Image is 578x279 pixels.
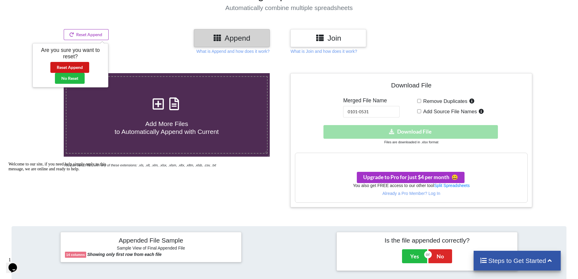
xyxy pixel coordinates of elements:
button: Reset Append [64,29,109,40]
span: Welcome to our site, if you need help simply reply to this message, we are online and ready to help. [2,2,100,12]
button: Upgrade to Pro for just $4 per monthsmile [357,172,465,183]
h4: Steps to Get Started [480,257,555,264]
h6: You also get FREE access to our other tool [295,183,527,188]
h6: Sample View of Final Appended File [65,246,237,252]
b: Showing only first row from each file [87,252,162,257]
p: What is Join and how does it work? [290,48,357,54]
h3: Append [198,34,265,43]
a: Split Spreadsheets [434,183,470,188]
h5: Merged File Name [343,97,400,104]
button: Reset Append [50,62,89,73]
h5: Are you sure you want to reset? [37,47,104,60]
input: Enter File Name [343,106,400,117]
button: No Reset [55,73,85,84]
button: No [428,249,452,263]
h4: Is the file appended correctly? [341,236,513,244]
button: Yes [402,249,427,263]
p: Already a Pro Member? Log In [295,190,527,196]
span: Add Source File Names [421,109,477,114]
iframe: chat widget [6,159,115,252]
h4: Download File [295,78,527,95]
h3: Join [295,34,362,43]
h4: Appended File Sample [65,236,237,245]
span: smile [449,174,458,180]
b: 14 columns [66,253,85,257]
i: You can select files with any of these extensions: .xls, .xlt, .xlm, .xlsx, .xlsm, .xltx, .xltm, ... [64,163,216,167]
div: Welcome to our site, if you need help simply reply to this message, we are online and ready to help. [2,2,112,12]
span: Remove Duplicates [421,98,468,104]
p: What is Append and how does it work? [196,48,269,54]
span: Upgrade to Pro for just $4 per month [363,174,458,180]
h3: Your files are more than 1 MB [295,156,527,163]
span: Add More Files to Automatically Append with Current [115,120,219,135]
small: Files are downloaded in .xlsx format [384,140,438,144]
iframe: chat widget [6,255,25,273]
